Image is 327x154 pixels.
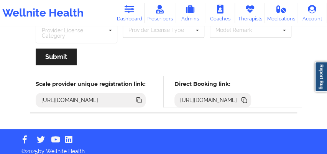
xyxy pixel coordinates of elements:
a: Medications [265,3,297,23]
a: Dashboard [115,3,145,23]
h5: Direct Booking link: [174,80,251,87]
a: Report Bug [315,62,327,92]
div: Model Remark [214,26,263,35]
div: Provider License Type [127,26,195,35]
a: Coaches [205,3,235,23]
div: Provider License Category [42,28,106,38]
div: [URL][DOMAIN_NAME] [177,96,240,104]
div: [URL][DOMAIN_NAME] [38,96,102,104]
h5: Scale provider unique registration link: [36,80,146,87]
button: Submit [36,49,77,65]
a: Prescribers [145,3,175,23]
a: Account [297,3,327,23]
a: Admins [175,3,205,23]
a: Therapists [235,3,265,23]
